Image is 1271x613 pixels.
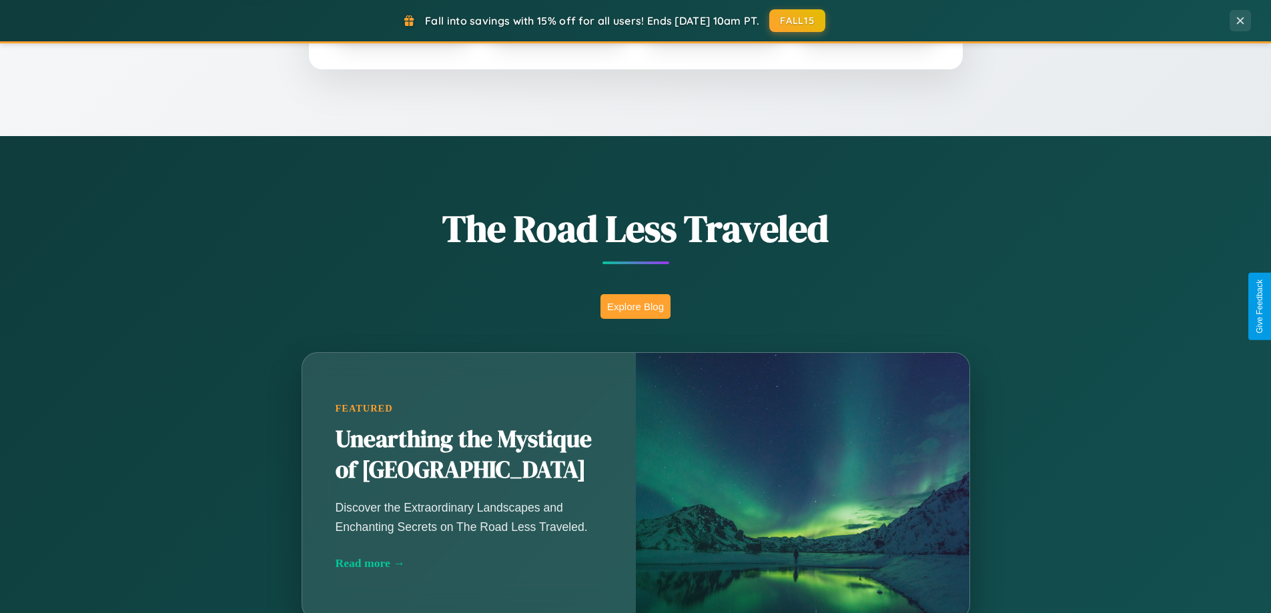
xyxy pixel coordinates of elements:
button: FALL15 [769,9,825,32]
div: Read more → [336,556,602,570]
button: Explore Blog [600,294,671,319]
h1: The Road Less Traveled [236,203,1036,254]
div: Give Feedback [1255,279,1264,334]
p: Discover the Extraordinary Landscapes and Enchanting Secrets on The Road Less Traveled. [336,498,602,536]
h2: Unearthing the Mystique of [GEOGRAPHIC_DATA] [336,424,602,486]
span: Fall into savings with 15% off for all users! Ends [DATE] 10am PT. [425,14,759,27]
div: Featured [336,403,602,414]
